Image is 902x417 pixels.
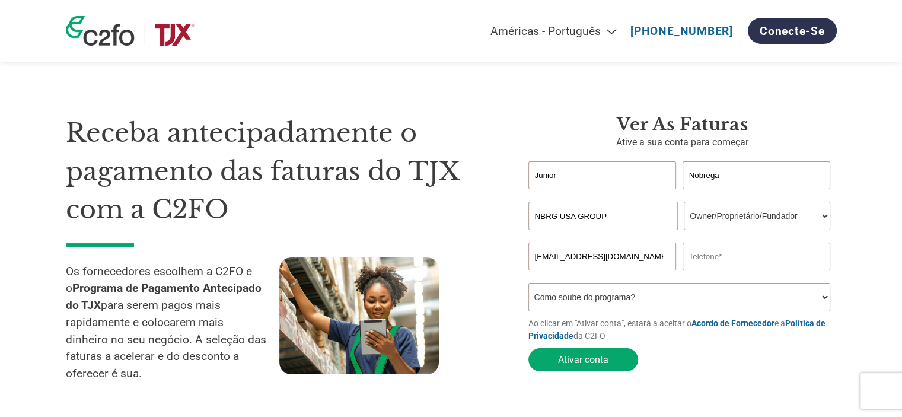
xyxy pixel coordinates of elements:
input: Sobrenome* [683,161,831,189]
p: Ative a sua conta para começar [528,135,837,149]
p: Os fornecedores escolhem a C2FO e o para serem pagos mais rapidamente e colocarem mais dinheiro n... [66,263,279,383]
h1: Receba antecipadamente o pagamento das faturas do TJX com a C2FO [66,114,493,229]
div: Invalid last name or last name is too long [683,190,831,197]
input: Nome* [528,161,677,189]
h3: Ver as faturas [528,114,837,135]
button: Ativar conta [528,348,638,371]
div: Invalid company name or company name is too long [528,231,831,238]
strong: Programa de Pagamento Antecipado do TJX [66,281,262,312]
a: Conecte-se [748,18,837,44]
p: Ao clicar em "Ativar conta", estará a aceitar o e a da C2FO [528,317,837,342]
input: Nome da sua empresa* [528,202,678,230]
div: Invalid first name or first name is too long [528,190,677,197]
div: Inavlid Email Address [528,272,677,278]
a: Acordo de Fornecedor [691,319,774,328]
input: Invalid Email format [528,243,677,270]
img: TJX [153,24,196,46]
input: Telefone* [683,243,831,270]
img: supply chain worker [279,257,439,374]
a: [PHONE_NUMBER] [630,24,733,38]
select: Title/Role [684,202,830,230]
div: Inavlid Phone Number [683,272,831,278]
img: c2fo logo [66,16,135,46]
